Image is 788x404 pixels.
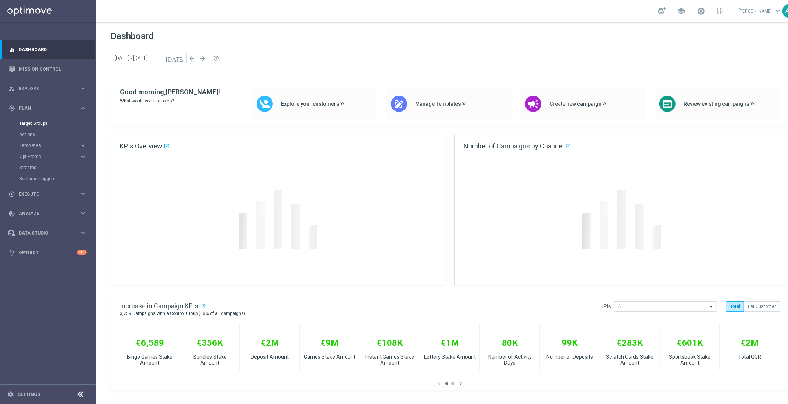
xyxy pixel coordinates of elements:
button: Mission Control [8,66,87,72]
div: Dashboard [8,40,87,59]
a: Streams [19,165,77,171]
a: [PERSON_NAME]keyboard_arrow_down [738,6,782,17]
a: Optibot [19,243,77,262]
button: Templates keyboard_arrow_right [19,143,87,148]
button: gps_fixed Plan keyboard_arrow_right [8,105,87,111]
div: Analyze [8,210,80,217]
button: Data Studio keyboard_arrow_right [8,230,87,236]
i: keyboard_arrow_right [80,105,87,112]
div: Target Groups [19,118,95,129]
span: Templates [20,143,72,148]
i: gps_fixed [8,105,15,112]
span: Data Studio [19,231,80,235]
span: Execute [19,192,80,196]
i: keyboard_arrow_right [80,153,87,160]
div: OptiPromo [19,151,95,162]
span: Explore [19,87,80,91]
div: Explore [8,85,80,92]
div: Templates [19,140,95,151]
div: Realtime Triggers [19,173,95,184]
i: keyboard_arrow_right [80,85,87,92]
button: OptiPromo keyboard_arrow_right [19,154,87,159]
div: +10 [77,250,87,255]
div: Optibot [8,243,87,262]
button: equalizer Dashboard [8,47,87,53]
i: keyboard_arrow_right [80,190,87,197]
i: equalizer [8,46,15,53]
span: OptiPromo [20,154,72,159]
span: Plan [19,106,80,110]
i: settings [7,391,14,398]
div: Streams [19,162,95,173]
button: person_search Explore keyboard_arrow_right [8,86,87,92]
div: Data Studio [8,230,80,236]
div: Execute [8,191,80,197]
button: track_changes Analyze keyboard_arrow_right [8,211,87,217]
i: play_circle_outline [8,191,15,197]
div: Mission Control [8,59,87,79]
i: lightbulb [8,249,15,256]
div: OptiPromo [20,154,80,159]
i: keyboard_arrow_right [80,142,87,149]
a: Realtime Triggers [19,176,77,182]
a: Settings [18,392,40,397]
button: lightbulb Optibot +10 [8,250,87,256]
button: play_circle_outline Execute keyboard_arrow_right [8,191,87,197]
a: Target Groups [19,120,77,126]
i: keyboard_arrow_right [80,229,87,236]
i: keyboard_arrow_right [80,210,87,217]
div: Actions [19,129,95,140]
div: Templates [20,143,80,148]
div: Plan [8,105,80,112]
i: track_changes [8,210,15,217]
a: Mission Control [19,59,87,79]
span: keyboard_arrow_down [774,7,782,15]
a: Dashboard [19,40,87,59]
a: Actions [19,131,77,137]
i: person_search [8,85,15,92]
span: school [677,7,685,15]
span: Analyze [19,211,80,216]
